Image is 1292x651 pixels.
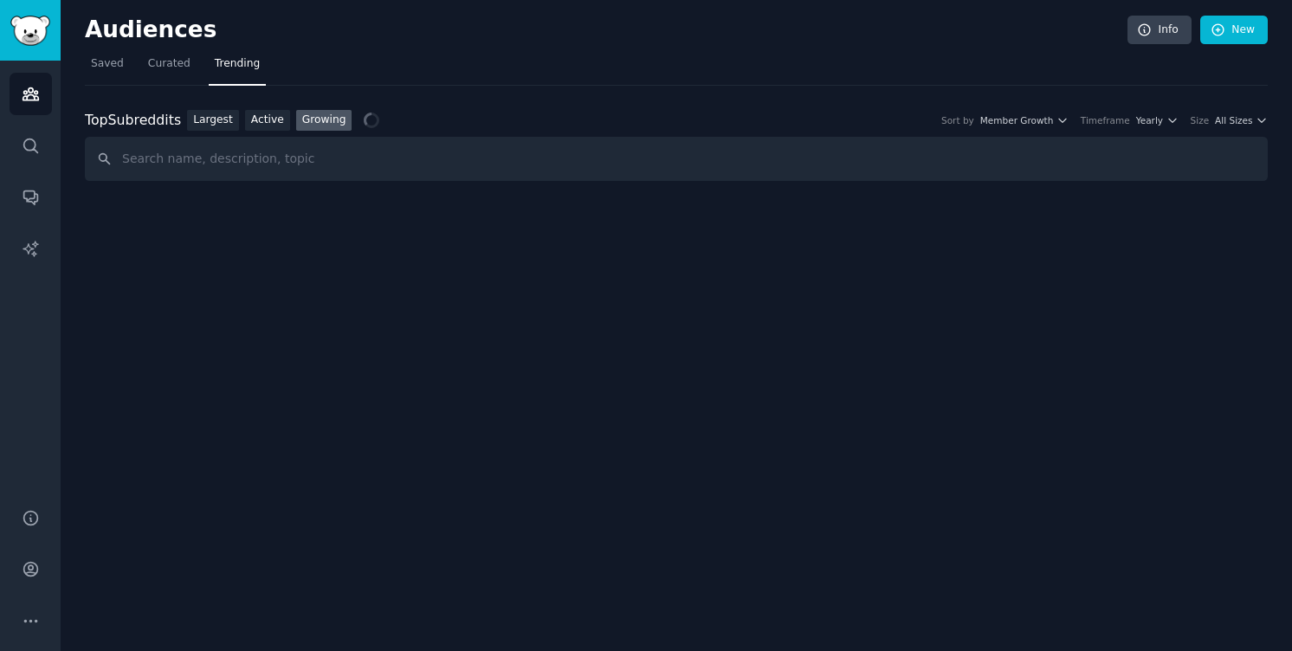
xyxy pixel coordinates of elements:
img: GummySearch logo [10,16,50,46]
span: Yearly [1136,114,1163,126]
span: All Sizes [1215,114,1252,126]
span: Curated [148,56,191,72]
a: Growing [296,110,352,132]
a: Curated [142,50,197,86]
div: Timeframe [1081,114,1130,126]
div: Sort by [941,114,974,126]
span: Member Growth [980,114,1054,126]
a: Saved [85,50,130,86]
a: Largest [187,110,239,132]
span: Trending [215,56,260,72]
button: All Sizes [1215,114,1268,126]
a: Trending [209,50,266,86]
a: Info [1127,16,1192,45]
button: Member Growth [980,114,1069,126]
h2: Audiences [85,16,1127,44]
div: Top Subreddits [85,110,181,132]
span: Saved [91,56,124,72]
a: New [1200,16,1268,45]
button: Yearly [1136,114,1179,126]
div: Size [1191,114,1210,126]
input: Search name, description, topic [85,137,1268,181]
a: Active [245,110,290,132]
